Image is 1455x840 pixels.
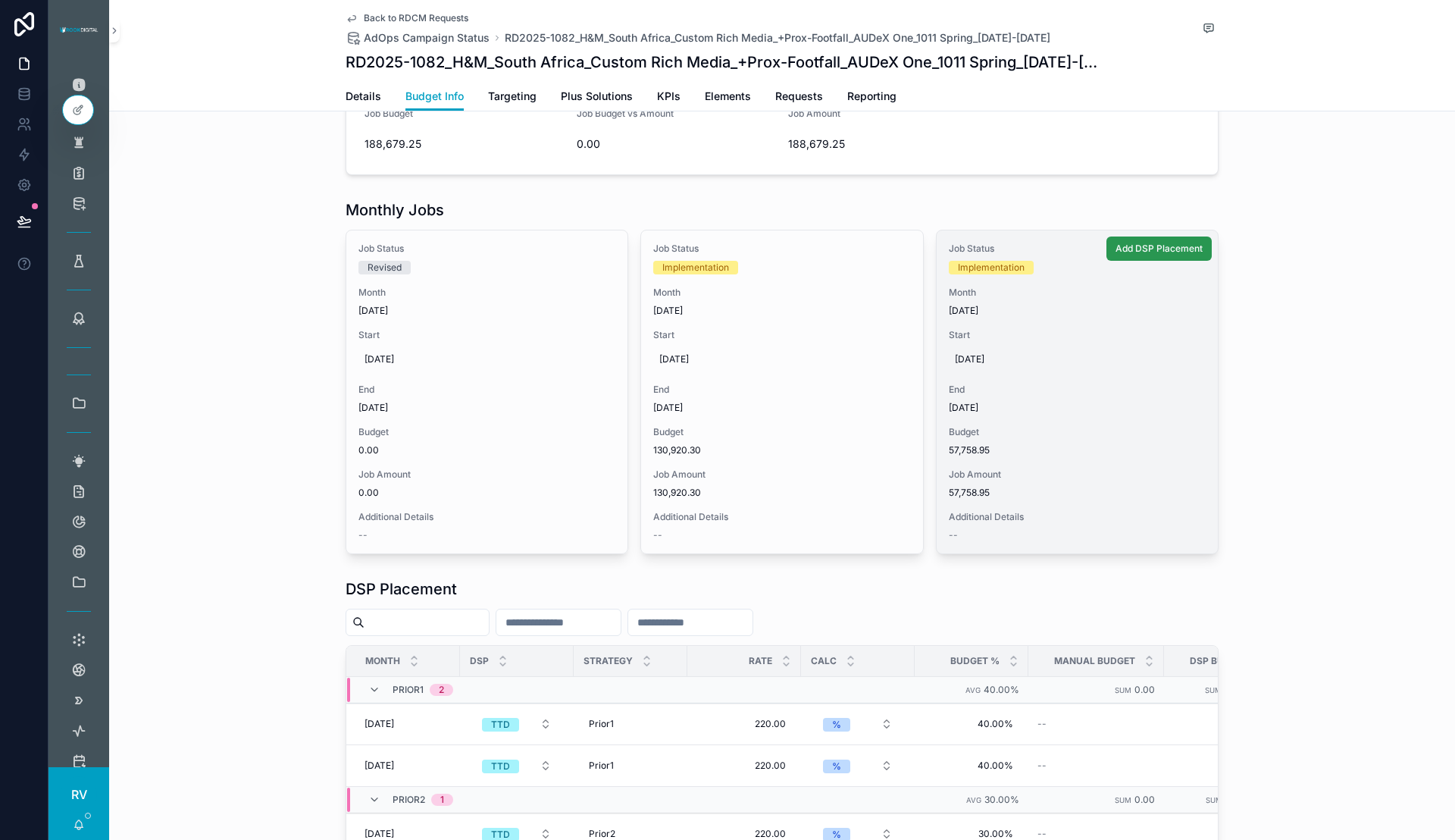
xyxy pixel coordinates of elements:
span: Prior1 [393,684,424,696]
span: Details [346,89,381,104]
span: 40.00% [930,718,1013,730]
span: 30.00% [984,794,1019,805]
span: Budget [653,426,910,438]
span: 0.00 [577,136,777,152]
span: Job Budget [365,108,413,119]
span: [DATE] [949,305,1206,317]
div: TTD [491,718,510,732]
span: 23,104.00 [1173,760,1269,772]
span: Job Amount [653,469,910,481]
span: Job Budget vs Amount [577,108,674,119]
span: 188,679.25 [365,136,565,152]
span: 39,276.00 [1173,828,1269,840]
span: [DATE] [949,402,1206,414]
span: -- [1037,760,1047,772]
span: End [653,384,910,396]
button: Select Button [811,752,905,779]
span: Rate [749,655,772,667]
a: KPIs [657,83,681,113]
span: Budget Info [405,89,464,104]
span: Month [365,655,400,667]
span: [DATE] [653,402,910,414]
small: Avg [965,686,981,694]
span: 0.00 [1134,684,1155,695]
a: Job StatusImplementationMonth[DATE]Start[DATE]End[DATE]Budget130,920.30Job Amount130,920.30Additi... [640,230,923,554]
span: [DATE] [358,305,615,317]
span: [DATE] [365,353,609,365]
h1: Monthly Jobs [346,199,444,221]
small: Sum [1115,796,1131,804]
span: DSP Budget [1190,655,1249,667]
span: 130,920.30 [653,487,910,499]
span: Manual Budget [1054,655,1135,667]
span: 52,368.00 [1173,718,1269,730]
span: -- [653,529,662,541]
a: Plus Solutions [561,83,633,113]
small: Sum [1115,686,1131,694]
span: Prior2 [393,794,425,806]
span: 0.00 [358,444,615,456]
span: 220.00 [702,718,786,730]
span: Job Status [358,243,615,255]
span: 30.00% [930,828,1013,840]
div: 2 [439,684,444,696]
div: 1 [440,794,444,806]
span: Back to RDCM Requests [364,12,468,24]
span: -- [1037,828,1047,840]
span: 40.00% [930,760,1013,772]
span: 220.00 [702,760,786,772]
span: Budget % [950,655,1000,667]
div: % [832,718,841,732]
span: Prior1 [589,760,614,772]
span: Job Status [653,243,910,255]
span: 188,679.25 [788,136,988,152]
span: Add DSP Placement [1115,243,1203,255]
small: Avg [966,796,981,804]
span: End [358,384,615,396]
span: [DATE] [365,718,394,730]
span: Start [949,329,1206,341]
a: Reporting [847,83,896,113]
span: Reporting [847,89,896,104]
span: 0.00 [358,487,615,499]
span: Plus Solutions [561,89,633,104]
div: Implementation [958,261,1025,274]
span: Prior1 [589,718,614,730]
span: Month [949,287,1206,299]
span: 57,758.95 [949,487,1206,499]
span: Elements [705,89,751,104]
span: RV [71,785,87,804]
span: Additional Details [949,511,1206,523]
div: Implementation [662,261,729,274]
a: RD2025-1082_H&M_South Africa_Custom Rich Media_+Prox-Footfall_AUDeX One_1011 Spring_[DATE]-[DATE] [505,30,1050,45]
span: Start [358,329,615,341]
span: 130,920.30 [653,444,910,456]
img: App logo [58,24,100,36]
span: [DATE] [358,402,615,414]
span: Targeting [488,89,537,104]
span: Job Amount [358,469,615,481]
div: TTD [491,760,510,773]
span: Month [358,287,615,299]
span: AdOps Campaign Status [364,30,490,45]
span: Calc [811,655,837,667]
span: End [949,384,1206,396]
small: Sum [1205,686,1222,694]
span: Additional Details [358,511,615,523]
a: Budget Info [405,83,464,111]
div: scrollable content [48,61,109,767]
a: AdOps Campaign Status [346,30,490,45]
span: Month [653,287,910,299]
a: Details [346,83,381,113]
span: -- [1037,718,1047,730]
span: [DATE] [955,353,1200,365]
span: Prior2 [589,828,615,840]
div: Revised [368,261,402,274]
span: Requests [775,89,823,104]
span: KPIs [657,89,681,104]
span: Job Amount [788,108,840,119]
span: Job Status [949,243,1206,255]
span: [DATE] [659,353,904,365]
a: Job StatusImplementationMonth[DATE]Start[DATE]End[DATE]Budget57,758.95Job Amount57,758.95Addition... [936,230,1219,554]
